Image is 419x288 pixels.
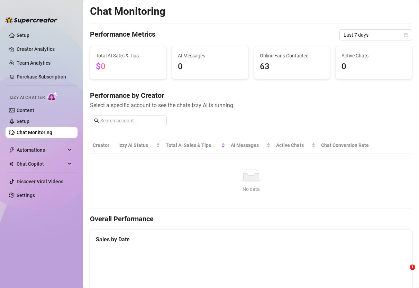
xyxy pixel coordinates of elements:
[17,193,35,198] a: Settings
[341,60,406,73] span: 0
[116,137,163,154] th: Izzy AI Status
[318,137,380,154] th: Chat Conversion Rate
[9,161,13,166] img: Chat Copilot
[17,108,34,113] a: Content
[178,60,243,73] span: 0
[96,235,406,244] div: Sales by Date
[94,118,99,123] span: search
[273,137,318,154] th: Active Chats
[410,264,415,270] span: 1
[17,130,52,135] a: Chat Monitoring
[231,141,265,149] span: AI Messages
[90,5,165,18] h2: Chat Monitoring
[17,44,72,55] a: Creator Analytics
[260,60,325,73] span: 63
[47,92,58,102] img: AI Chatter
[260,52,325,59] span: Online Fans Contacted
[118,141,155,149] span: Izzy AI Status
[90,29,155,40] h4: Performance Metrics
[90,91,412,100] h4: Performance by Creator
[276,141,310,149] span: Active Chats
[17,179,63,184] a: Discover Viral Videos
[341,52,406,59] span: Active Chats
[6,17,57,24] img: logo-BBDzfeDw.svg
[9,147,15,153] span: thunderbolt
[395,264,412,281] iframe: Intercom live chat
[163,137,228,154] th: Total AI Sales & Tips
[96,52,161,59] span: Total AI Sales & Tips
[344,30,408,40] span: Last 7 days
[96,62,106,71] span: $0
[17,32,29,38] a: Setup
[17,60,51,66] a: Team Analytics
[95,185,407,193] div: No data
[17,71,72,82] a: Purchase Subscription
[404,33,408,37] span: calendar
[90,214,412,224] h4: Overall Performance
[17,145,66,156] span: Automations
[228,137,273,154] th: AI Messages
[178,52,243,59] span: AI Messages
[90,101,412,110] span: Select a specific account to see the chats Izzy AI is running.
[100,117,163,124] input: Search account...
[166,141,220,149] span: Total AI Sales & Tips
[17,119,29,124] a: Setup
[90,137,116,154] th: Creator
[10,94,45,101] span: Izzy AI Chatter
[17,158,66,169] span: Chat Copilot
